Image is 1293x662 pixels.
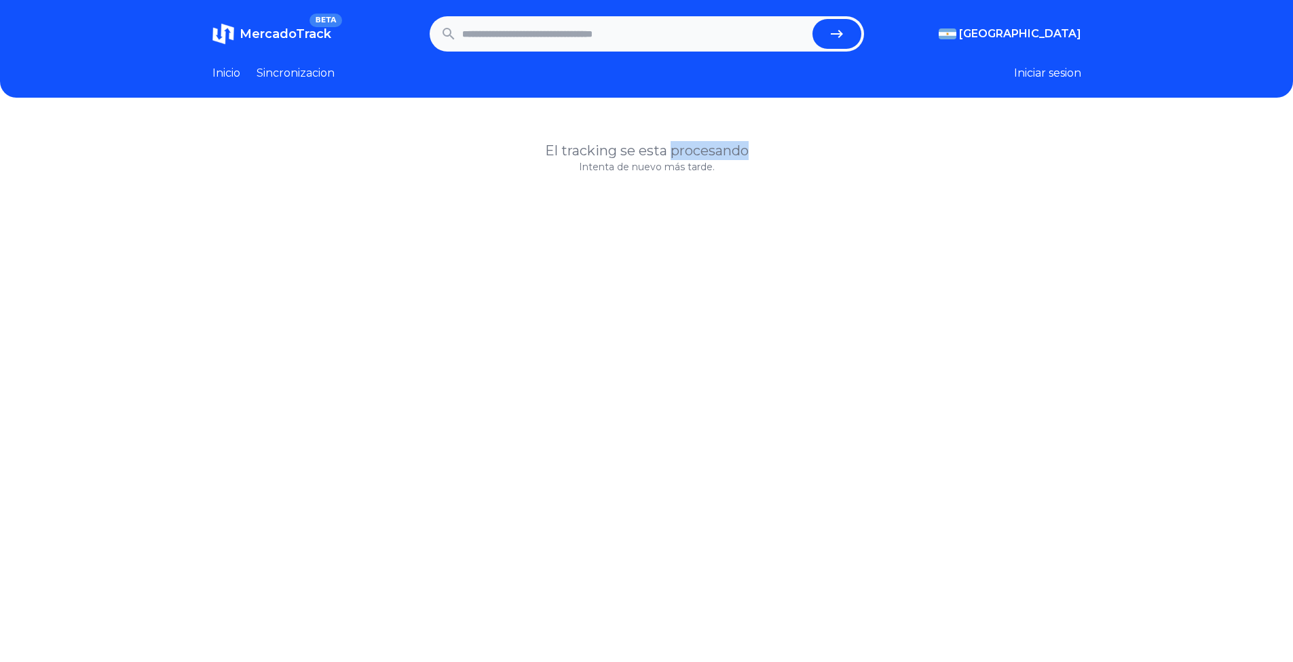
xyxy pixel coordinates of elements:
[959,26,1081,42] span: [GEOGRAPHIC_DATA]
[1014,65,1081,81] button: Iniciar sesion
[240,26,331,41] span: MercadoTrack
[212,65,240,81] a: Inicio
[939,28,956,39] img: Argentina
[212,141,1081,160] h1: El tracking se esta procesando
[310,14,341,27] span: BETA
[212,160,1081,174] p: Intenta de nuevo más tarde.
[212,23,331,45] a: MercadoTrackBETA
[212,23,234,45] img: MercadoTrack
[939,26,1081,42] button: [GEOGRAPHIC_DATA]
[257,65,335,81] a: Sincronizacion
